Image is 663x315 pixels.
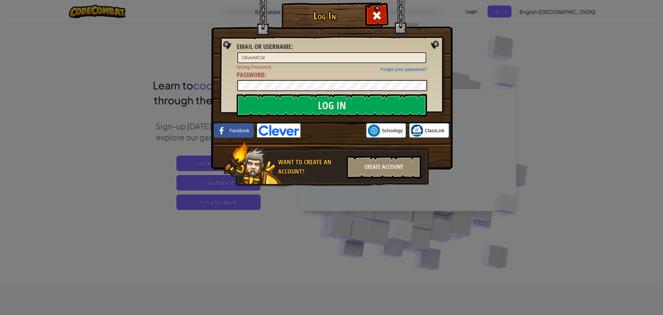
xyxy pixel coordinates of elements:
[283,10,366,21] h1: Log In
[368,124,380,137] img: schoology.png
[237,42,291,51] span: Email or Username
[237,94,427,117] input: Log In
[237,42,293,52] label: :
[300,123,366,138] iframe: Sign in with Google Button
[425,127,444,134] span: ClassLink
[257,123,300,137] img: clever-logo-blue.png
[278,157,343,176] div: Want to create an account?
[237,70,266,80] label: :
[237,70,264,79] span: Password
[216,124,228,137] img: facebook_small.png
[381,67,427,72] a: Forgot your password?
[382,127,403,134] span: Schoology
[411,124,423,137] img: classlink-logo-small.png
[347,156,421,179] div: Create Account
[230,127,249,134] span: Facebook
[237,64,427,70] span: Wrong Password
